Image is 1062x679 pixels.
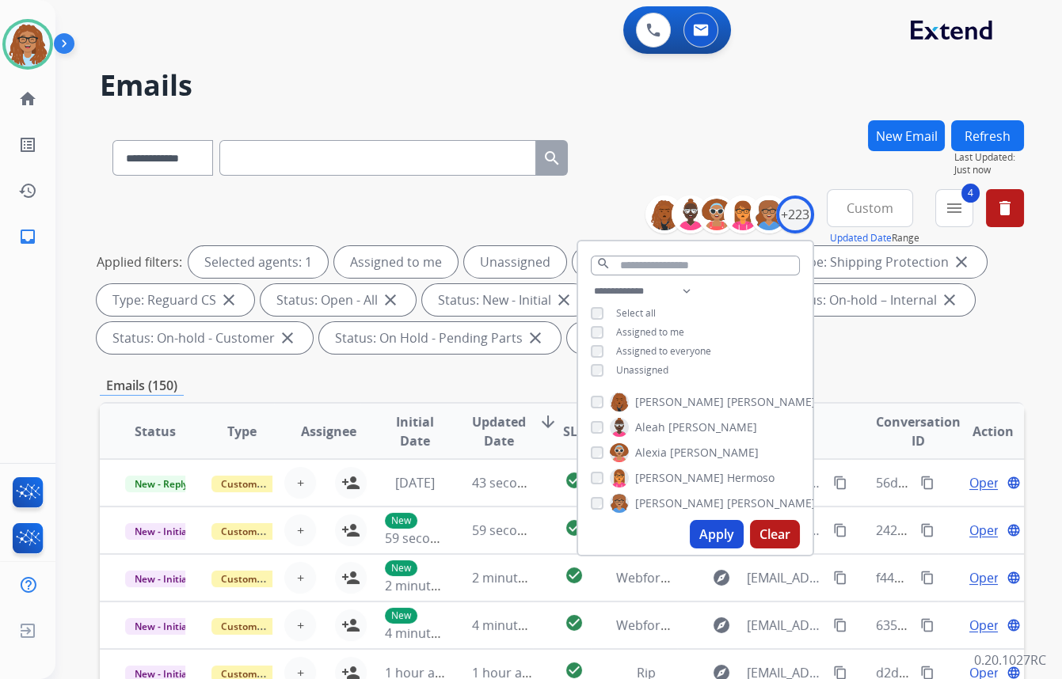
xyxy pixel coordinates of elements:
mat-icon: content_copy [833,476,847,490]
th: Action [938,404,1024,459]
span: 4 minutes ago [385,624,470,642]
mat-icon: close [952,252,971,271]
button: + [284,467,316,499]
span: Custom [847,205,893,211]
span: Just now [954,164,1024,176]
span: New - Initial [125,618,199,635]
span: [DATE] [395,474,435,491]
span: 59 seconds ago [472,522,565,539]
span: + [297,473,304,492]
span: Last Updated: [954,151,1024,164]
mat-icon: check_circle [565,613,584,632]
mat-icon: language [1007,476,1021,490]
mat-icon: close [278,328,297,347]
span: [PERSON_NAME] [670,445,759,461]
span: SLA [562,422,585,441]
mat-icon: close [554,290,573,309]
div: Status: On-hold - Customer [97,322,313,354]
span: [PERSON_NAME] [668,419,757,435]
p: 0.20.1027RC [974,651,1046,670]
mat-icon: person_add [341,521,360,540]
div: Selected agents: 1 [188,246,328,278]
span: 2 minutes ago [385,577,470,594]
mat-icon: person_add [341,473,360,492]
button: Apply [690,520,744,548]
span: + [297,568,304,587]
mat-icon: close [940,290,959,309]
mat-icon: language [1007,571,1021,585]
mat-icon: language [1007,618,1021,632]
span: Unassigned [616,363,668,377]
mat-icon: menu [945,199,964,218]
mat-icon: search [596,256,611,271]
div: +223 [776,195,814,233]
mat-icon: check_circle [565,518,584,537]
span: Open [969,473,1002,492]
span: [PERSON_NAME] [635,495,724,511]
mat-icon: explore [712,568,731,587]
p: Emails (150) [100,376,184,396]
span: Alexia [635,445,667,461]
mat-icon: content_copy [920,476,934,490]
mat-icon: close [381,290,400,309]
span: Range [830,231,919,245]
button: Clear [750,520,800,548]
p: New [385,608,417,624]
span: Customer Support [211,571,314,587]
img: avatar [6,22,50,66]
mat-icon: close [526,328,545,347]
mat-icon: language [1007,523,1021,537]
span: [EMAIL_ADDRESS][DOMAIN_NAME] [747,616,824,635]
mat-icon: person_add [341,568,360,587]
span: + [297,521,304,540]
mat-icon: close [219,290,238,309]
span: Open [969,568,1002,587]
button: + [284,562,316,594]
div: Type: Shipping Protection [779,246,987,278]
mat-icon: list_alt [18,135,37,154]
span: Assigned to everyone [616,344,711,358]
span: Hermoso [727,470,775,486]
div: Status: On-hold – Internal [769,284,975,316]
mat-icon: inbox [18,227,37,246]
span: Aleah [635,419,665,435]
span: Assigned to me [616,325,684,339]
span: [PERSON_NAME] [727,495,816,511]
div: Type: Customer Support [573,246,773,278]
span: + [297,616,304,635]
span: Customer Support [211,618,314,635]
span: Status [135,422,176,441]
span: Updated Date [472,412,526,450]
span: Open [969,616,1002,635]
span: Type [227,422,257,441]
p: New [385,513,417,529]
mat-icon: content_copy [833,618,847,632]
div: Type: Reguard CS [97,284,254,316]
button: New Email [868,120,945,151]
mat-icon: content_copy [833,523,847,537]
span: Webform from [EMAIL_ADDRESS][DOMAIN_NAME] on [DATE] [616,616,975,634]
button: 4 [935,189,973,227]
span: Customer Support [211,523,314,540]
span: Customer Support [211,476,314,492]
mat-icon: search [542,149,561,168]
span: 2 minutes ago [472,569,557,586]
div: Status: Open - All [261,284,416,316]
span: 43 seconds ago [472,474,565,491]
mat-icon: content_copy [920,618,934,632]
mat-icon: history [18,181,37,200]
button: Custom [827,189,913,227]
div: Status: On Hold - Pending Parts [319,322,561,354]
span: Conversation ID [876,412,961,450]
mat-icon: arrow_downward [539,412,558,431]
mat-icon: home [18,89,37,108]
button: + [284,609,316,641]
div: Assigned to me [334,246,458,278]
span: New - Initial [125,523,199,540]
span: [PERSON_NAME] [635,470,724,486]
mat-icon: check_circle [565,566,584,585]
span: 59 seconds ago [385,529,478,547]
mat-icon: check_circle [565,471,584,490]
span: Assignee [301,422,356,441]
div: Status: On Hold - Servicers [567,322,779,354]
